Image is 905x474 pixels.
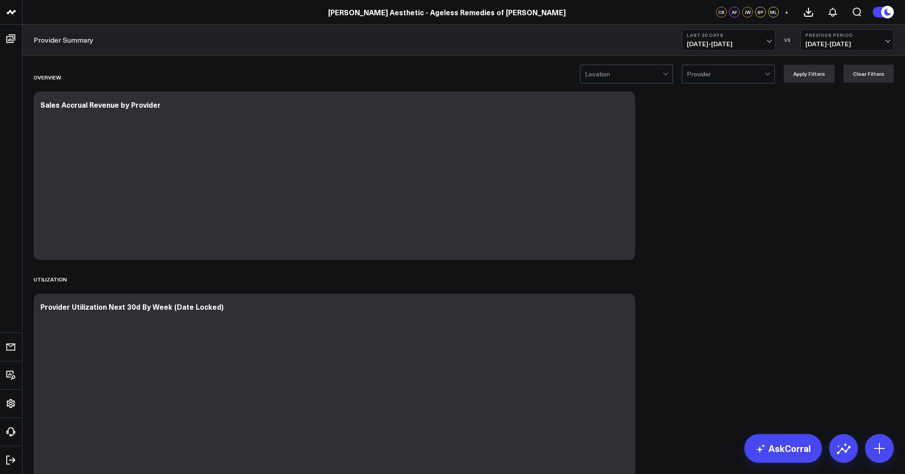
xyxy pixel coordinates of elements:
[34,67,61,88] div: Overview
[781,7,792,18] button: +
[843,65,894,83] button: Clear Filters
[742,7,753,18] div: JW
[682,29,775,51] button: Last 30 Days[DATE]-[DATE]
[800,29,894,51] button: Previous Period[DATE]-[DATE]
[784,65,835,83] button: Apply Filters
[40,100,161,110] div: Sales Accrual Revenue by Provider
[755,7,766,18] div: SP
[34,269,67,290] div: UTILIZATION
[805,32,889,38] b: Previous Period
[34,35,93,45] a: Provider Summary
[805,40,889,48] span: [DATE] - [DATE]
[729,7,740,18] div: AF
[687,40,770,48] span: [DATE] - [DATE]
[687,32,770,38] b: Last 30 Days
[744,434,822,463] a: AskCorral
[785,9,789,15] span: +
[328,7,566,17] a: [PERSON_NAME] Aesthetic - Ageless Remedies of [PERSON_NAME]
[40,302,224,312] div: Provider Utilization Next 30d By Week (Date Locked)
[780,37,796,43] div: VS
[768,7,779,18] div: ML
[716,7,727,18] div: CS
